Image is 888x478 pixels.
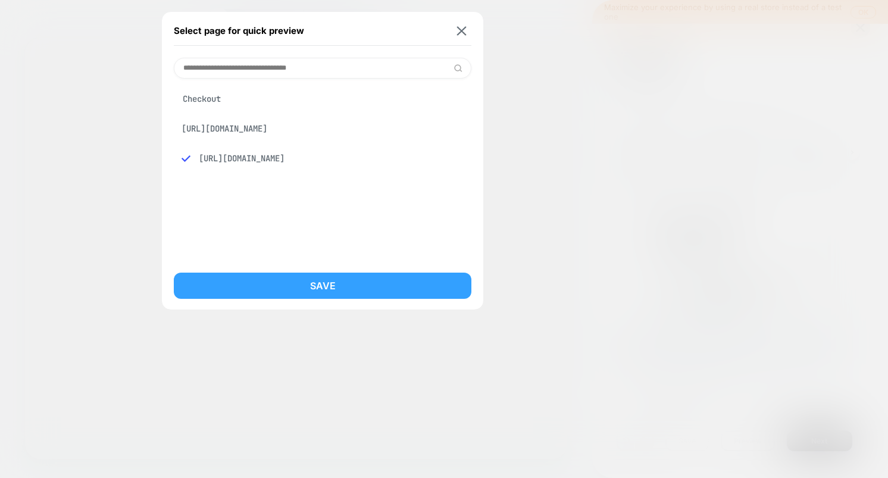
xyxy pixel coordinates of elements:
img: close [457,26,467,35]
span: Select page for quick preview [174,25,304,36]
div: [URL][DOMAIN_NAME] [174,147,471,170]
div: Checkout [174,88,471,110]
img: edit [454,64,462,73]
img: blue checkmark [182,154,190,163]
div: [URL][DOMAIN_NAME] [174,117,471,140]
button: Save [174,273,471,299]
